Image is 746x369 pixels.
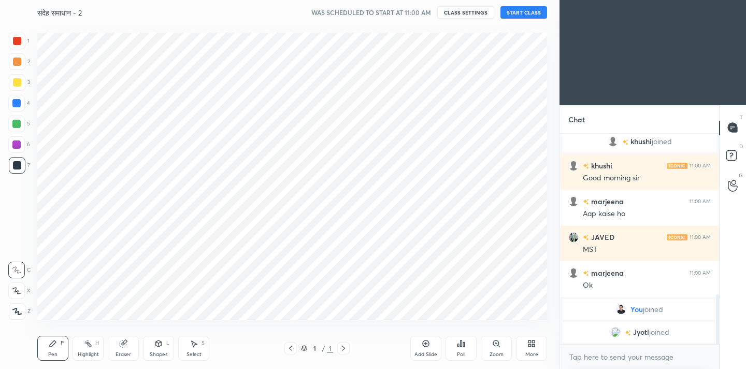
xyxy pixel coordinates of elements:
[311,8,431,17] h5: WAS SCHEDULED TO START AT 11:00 AM
[327,344,333,353] div: 1
[9,157,30,174] div: 7
[690,269,711,276] div: 11:00 AM
[649,328,669,336] span: joined
[622,139,628,145] img: no-rating-badge.077c3623.svg
[8,136,30,153] div: 6
[589,232,614,243] h6: JAVED
[48,352,58,357] div: Pen
[583,245,711,255] div: MST
[583,271,589,276] img: no-rating-badge.077c3623.svg
[437,6,494,19] button: CLASS SETTINGS
[116,352,131,357] div: Eraser
[625,330,631,335] img: no-rating-badge.077c3623.svg
[583,209,711,219] div: Aap kaise ho
[414,352,437,357] div: Add Slide
[150,352,167,357] div: Shapes
[95,340,99,346] div: H
[78,352,99,357] div: Highlight
[568,196,579,206] img: default.png
[309,345,320,351] div: 1
[8,116,30,132] div: 5
[560,134,719,345] div: grid
[690,234,711,240] div: 11:00 AM
[583,173,711,183] div: Good morning sir
[61,340,64,346] div: P
[667,234,687,240] img: iconic-light.a09c19a4.png
[690,198,711,204] div: 11:00 AM
[490,352,504,357] div: Zoom
[9,303,31,320] div: Z
[608,136,618,147] img: default.png
[37,8,82,18] h4: संदेह समाधान - 2
[187,352,202,357] div: Select
[322,345,325,351] div: /
[739,143,743,150] p: D
[8,262,31,278] div: C
[616,304,626,315] img: 09a1bb633dd249f2a2c8cf568a24d1b1.jpg
[583,163,589,169] img: no-rating-badge.077c3623.svg
[589,160,612,171] h6: khushi
[9,33,30,49] div: 1
[610,327,621,337] img: 3
[9,74,30,91] div: 3
[457,352,465,357] div: Poll
[630,137,652,146] span: khushi
[568,160,579,171] img: default.png
[630,305,643,314] span: You
[583,280,711,291] div: Ok
[568,267,579,278] img: default.png
[525,352,538,357] div: More
[690,162,711,168] div: 11:00 AM
[583,199,589,205] img: no-rating-badge.077c3623.svg
[9,53,30,70] div: 2
[568,232,579,242] img: d3becdec0278475f9c14a73be83cb8a6.jpg
[589,267,624,278] h6: marjeena
[8,282,31,299] div: X
[583,235,589,240] img: no-rating-badge.077c3623.svg
[560,106,593,133] p: Chat
[667,162,687,168] img: iconic-light.a09c19a4.png
[589,196,624,207] h6: marjeena
[739,172,743,179] p: G
[740,113,743,121] p: T
[500,6,547,19] button: START CLASS
[8,95,30,111] div: 4
[633,328,649,336] span: Jyoti
[652,137,672,146] span: joined
[202,340,205,346] div: S
[166,340,169,346] div: L
[643,305,663,314] span: joined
